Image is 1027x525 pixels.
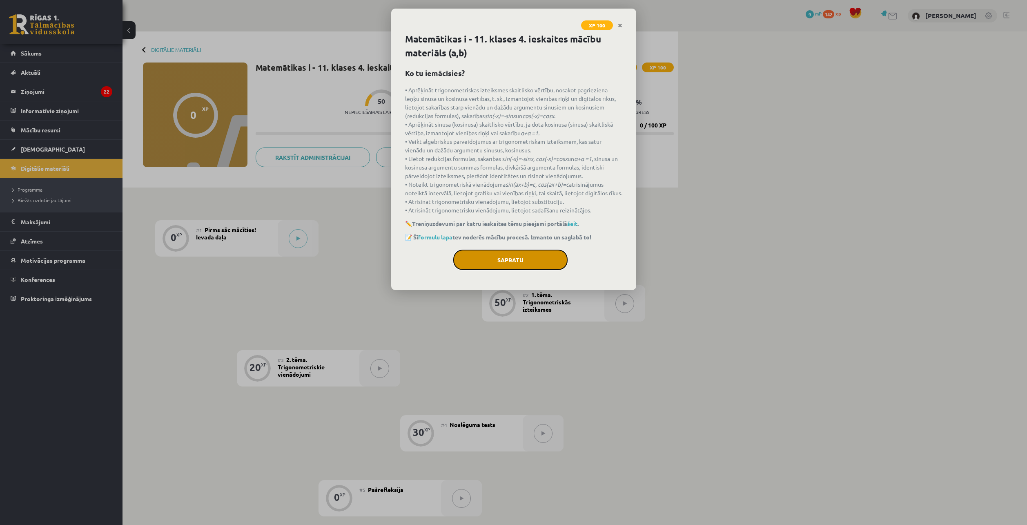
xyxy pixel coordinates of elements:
[405,219,622,228] p: ✏️
[405,86,622,214] p: • Aprēķināt trigonometriskas izteiksmes skaitlisko vērtību, nosakot pagrieziena leņķu sinusa un k...
[574,155,592,162] em: α+α =1
[567,220,577,227] a: šeit
[522,112,554,119] em: cos(-x)=cosx
[505,155,568,162] em: in(-x)=-sinx, cos(-x)=cosx
[506,181,569,188] em: sin(ax+b)=c, cos(ax+b)=c
[405,233,591,241] strong: 📝 Šī tev noderēs mācību procesā. Izmanto un saglabā to!
[581,20,613,30] span: XP 100
[405,32,622,60] h1: Matemātikas i - 11. klases 4. ieskaites mācību materiāls (a,b)
[412,220,579,227] strong: Treniņuzdevumi par katru ieskaites tēmu pieejami portālā .
[485,112,516,119] em: sin(-x)=-sinx
[613,18,627,34] a: Close
[521,129,539,136] em: α+α =1.
[405,67,622,78] h2: Ko tu iemācīsies?
[418,233,452,241] a: formulu lapa
[453,250,568,270] button: Sapratu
